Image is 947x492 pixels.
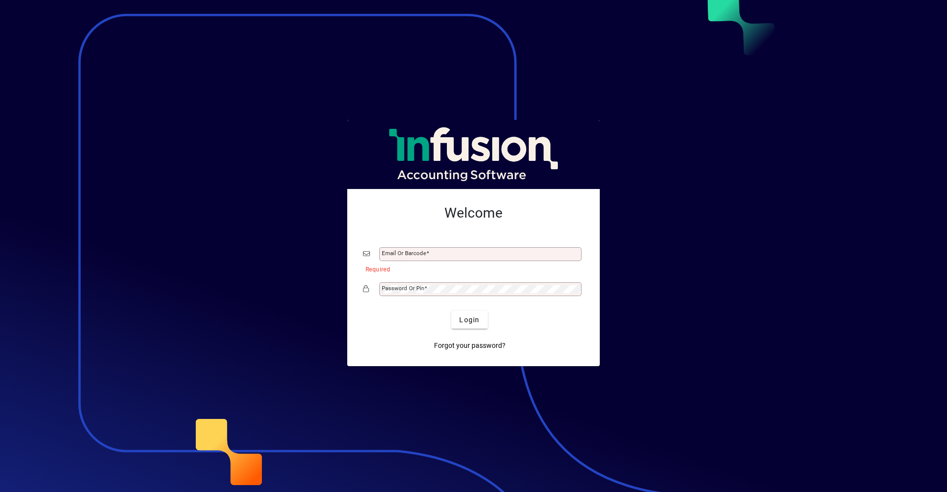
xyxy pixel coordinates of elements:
[365,264,576,274] mat-error: Required
[382,250,426,257] mat-label: Email or Barcode
[451,311,487,329] button: Login
[363,205,584,222] h2: Welcome
[430,337,510,354] a: Forgot your password?
[382,285,424,292] mat-label: Password or Pin
[434,341,506,351] span: Forgot your password?
[459,315,479,325] span: Login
